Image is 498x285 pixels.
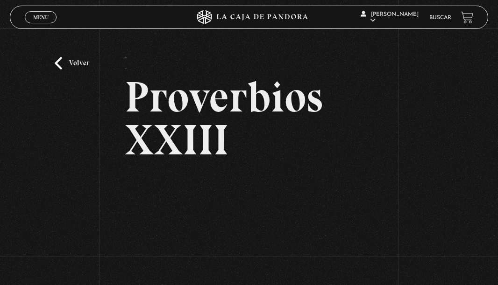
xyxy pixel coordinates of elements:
a: Volver [55,57,89,70]
span: Cerrar [30,22,52,29]
p: - [125,57,127,76]
span: [PERSON_NAME] [361,12,419,23]
h2: Proverbios XXIII [125,76,373,161]
span: Menu [33,14,49,20]
a: Buscar [429,15,451,21]
a: View your shopping cart [461,11,473,24]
